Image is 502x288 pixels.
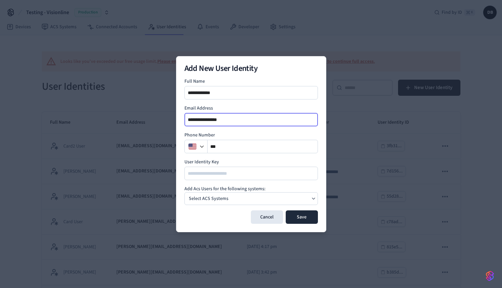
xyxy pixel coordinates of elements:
[184,186,318,192] h4: Add Acs Users for the following systems:
[189,195,228,202] p: Select ACS Systems
[286,210,318,224] button: Save
[184,78,318,85] label: Full Name
[184,132,318,138] label: Phone Number
[184,159,318,165] label: User Identity Key
[486,271,494,281] img: SeamLogoGradient.69752ec5.svg
[184,65,318,73] h2: Add New User Identity
[251,210,283,224] button: Cancel
[184,192,318,205] button: Select ACS Systems
[184,105,318,112] label: Email Address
